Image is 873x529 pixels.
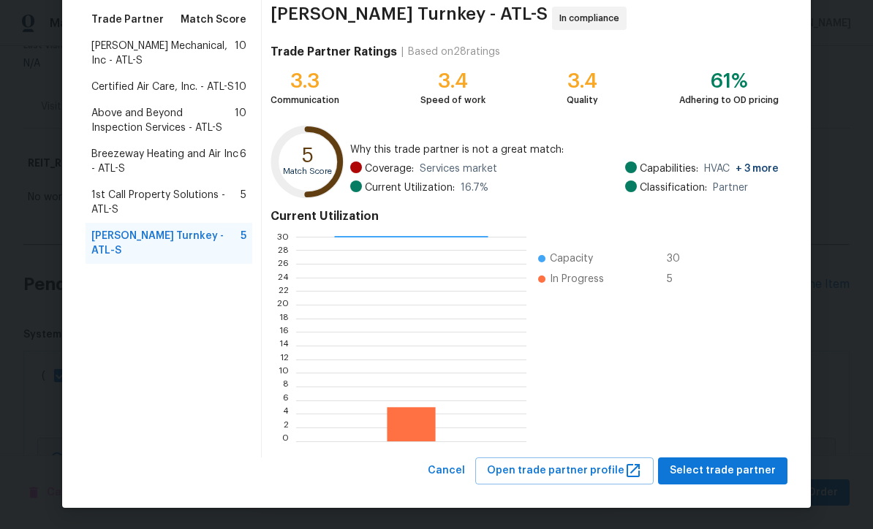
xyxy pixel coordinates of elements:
div: 3.4 [420,74,485,88]
span: Select trade partner [670,462,776,480]
div: | [397,45,408,59]
span: 10 [235,106,246,135]
span: + 3 more [736,164,779,174]
div: Communication [271,93,339,107]
span: 10 [235,39,246,68]
text: 4 [283,409,289,418]
span: 5 [667,272,690,286]
span: HVAC [704,161,779,176]
text: 0 [282,437,289,446]
span: Services market [420,161,497,176]
text: 2 [284,423,289,432]
span: Certified Air Care, Inc. - ATL-S [91,80,234,94]
text: Match Score [283,167,332,175]
button: Cancel [422,457,471,484]
text: 6 [283,396,289,405]
span: Current Utilization: [365,180,455,195]
text: 22 [279,286,289,295]
text: 10 [279,368,289,377]
span: [PERSON_NAME] Turnkey - ATL-S [271,7,548,30]
span: [PERSON_NAME] Turnkey - ATL-S [91,229,241,258]
span: Why this trade partner is not a great match: [350,142,779,157]
text: 30 [277,232,289,241]
span: Open trade partner profile [487,462,642,480]
h4: Trade Partner Ratings [271,45,397,59]
span: In compliance [559,11,625,26]
span: Trade Partner [91,12,164,27]
text: 18 [279,314,289,323]
div: Quality [567,93,598,107]
span: [PERSON_NAME] Mechanical, Inc - ATL-S [91,39,235,68]
span: 10 [235,80,246,94]
text: 5 [302,145,314,166]
span: Partner [713,180,748,195]
button: Select trade partner [658,457,787,484]
span: 5 [241,188,246,217]
span: In Progress [550,272,604,286]
span: Capabilities: [640,161,698,176]
text: 12 [280,355,289,364]
text: 26 [278,259,289,268]
text: 28 [278,246,289,254]
span: 6 [240,147,246,176]
span: 5 [241,229,246,258]
h4: Current Utilization [271,209,779,224]
div: Adhering to OD pricing [679,93,779,107]
span: 16.7 % [461,180,488,195]
span: 30 [667,251,690,266]
text: 16 [279,327,289,336]
span: 1st Call Property Solutions - ATL-S [91,188,241,217]
text: 20 [277,300,289,309]
span: Coverage: [365,161,414,176]
span: Capacity [550,251,593,266]
text: 24 [278,273,289,282]
span: Cancel [428,462,465,480]
text: 14 [279,341,289,350]
span: Above and Beyond Inspection Services - ATL-S [91,106,235,135]
span: Match Score [181,12,246,27]
div: 3.3 [271,74,339,88]
div: 61% [679,74,779,88]
text: 8 [283,382,289,391]
div: 3.4 [567,74,598,88]
span: Classification: [640,180,707,195]
div: Speed of work [420,93,485,107]
button: Open trade partner profile [475,457,654,484]
div: Based on 28 ratings [408,45,500,59]
span: Breezeway Heating and Air Inc - ATL-S [91,147,240,176]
